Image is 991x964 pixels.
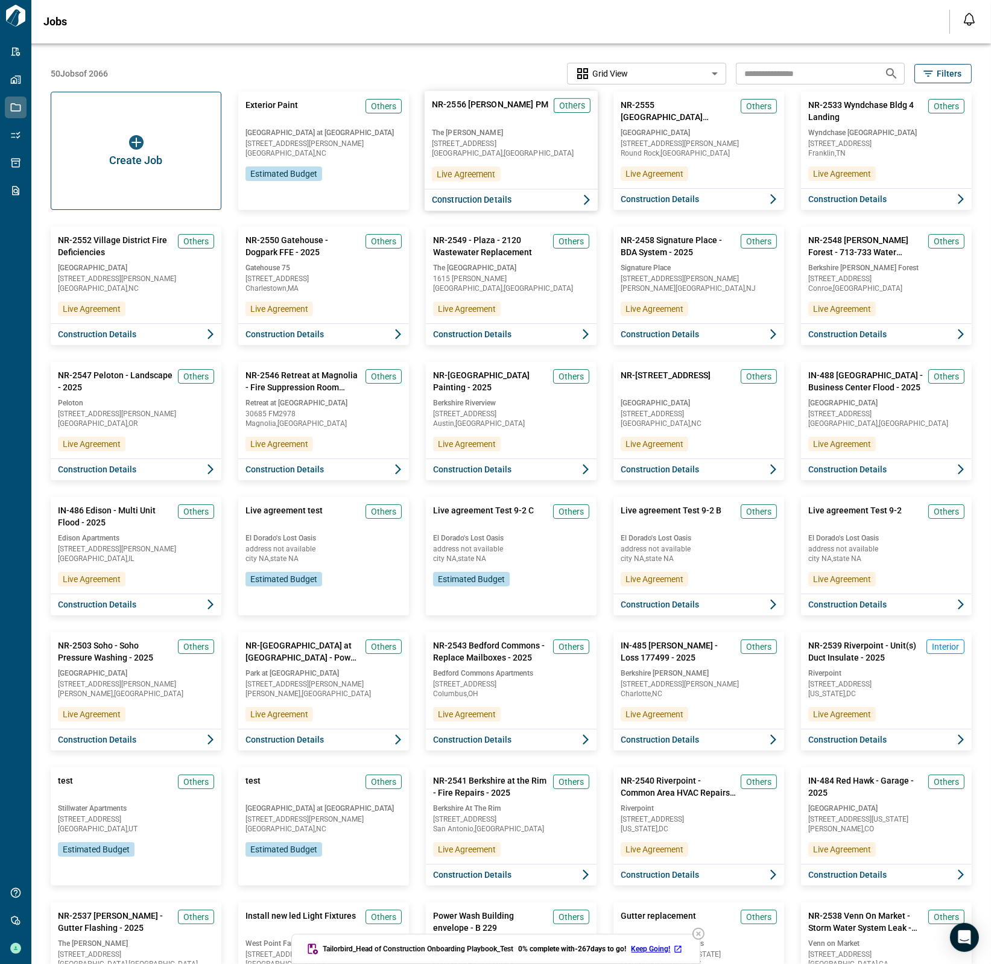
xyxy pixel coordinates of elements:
[43,16,67,28] span: Jobs
[632,944,685,954] a: Keep Going!
[950,923,979,952] div: Open Intercom Messenger
[323,944,514,954] span: Tailorbird_Head of Construction Onboarding Playbook_Test
[960,10,979,29] button: Open notification feed
[519,944,627,954] span: 0 % complete with -267 days to go!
